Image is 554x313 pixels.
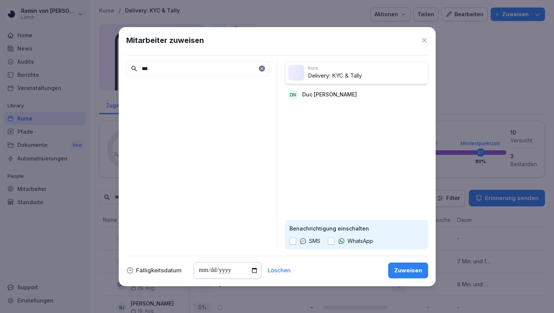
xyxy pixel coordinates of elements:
div: DN [288,89,298,100]
button: Zuweisen [388,263,428,278]
p: Benachrichtigung einschalten [289,224,424,232]
h1: Mitarbeiter zuweisen [126,35,204,46]
button: Löschen [268,268,291,273]
p: Duc [PERSON_NAME] [302,90,357,98]
p: Delivery: KYC & Tally [308,72,425,80]
p: Fälligkeitsdatum [136,268,182,273]
p: WhatsApp [347,237,373,245]
p: Kurs [308,65,425,72]
div: Zuweisen [394,266,422,275]
p: SMS [309,237,320,245]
